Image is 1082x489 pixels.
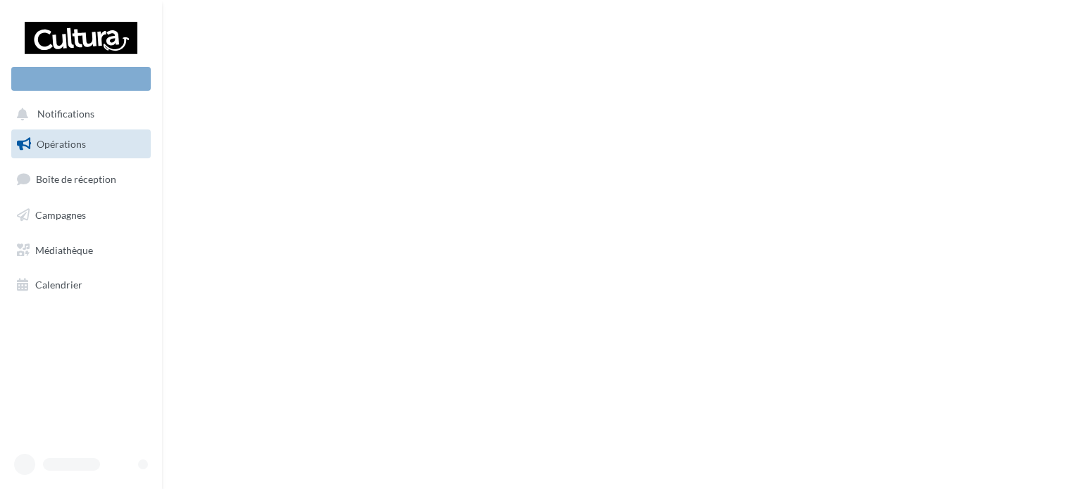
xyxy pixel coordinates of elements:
a: Médiathèque [8,236,154,265]
a: Calendrier [8,270,154,300]
a: Opérations [8,129,154,159]
span: Boîte de réception [36,173,116,185]
a: Boîte de réception [8,164,154,194]
div: Nouvelle campagne [11,67,151,91]
span: Médiathèque [35,243,93,255]
a: Campagnes [8,201,154,230]
span: Calendrier [35,279,82,291]
span: Campagnes [35,209,86,221]
span: Opérations [37,138,86,150]
span: Notifications [37,108,94,120]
